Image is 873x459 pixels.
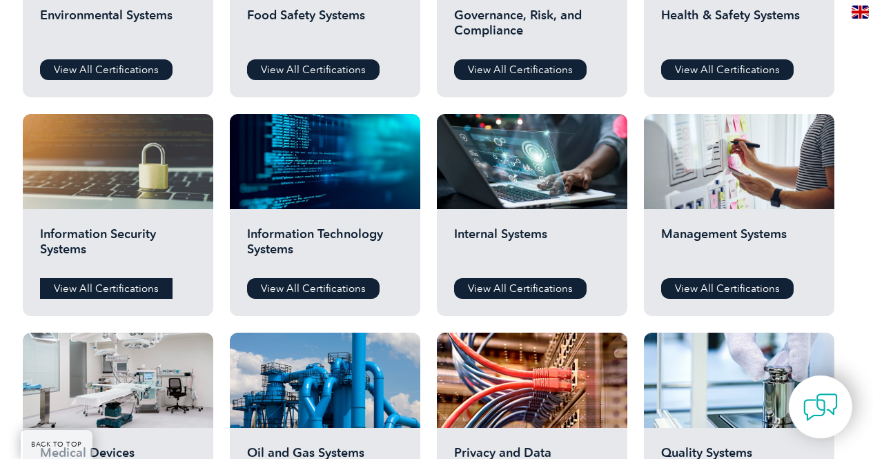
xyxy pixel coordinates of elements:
h2: Information Technology Systems [247,226,403,268]
h2: Health & Safety Systems [661,8,817,49]
h2: Internal Systems [454,226,610,268]
img: en [852,6,869,19]
h2: Food Safety Systems [247,8,403,49]
a: View All Certifications [661,278,794,299]
h2: Management Systems [661,226,817,268]
h2: Information Security Systems [40,226,196,268]
h2: Environmental Systems [40,8,196,49]
a: View All Certifications [454,59,587,80]
a: BACK TO TOP [21,430,92,459]
a: View All Certifications [40,278,173,299]
h2: Governance, Risk, and Compliance [454,8,610,49]
a: View All Certifications [247,59,380,80]
a: View All Certifications [247,278,380,299]
a: View All Certifications [661,59,794,80]
a: View All Certifications [454,278,587,299]
img: contact-chat.png [803,390,838,424]
a: View All Certifications [40,59,173,80]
